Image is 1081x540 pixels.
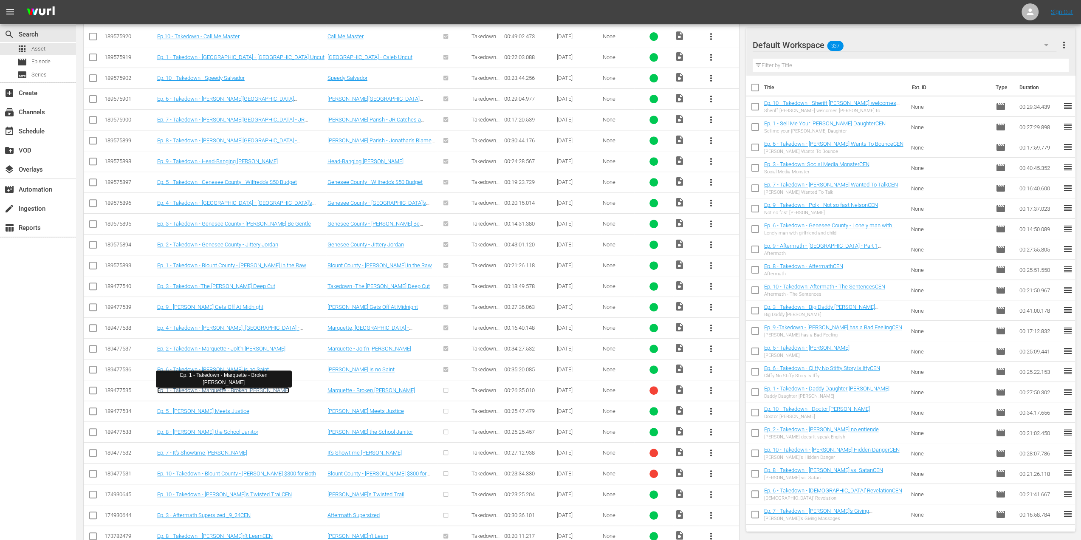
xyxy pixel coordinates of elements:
span: Takedown with [PERSON_NAME] [471,75,500,100]
td: None [908,198,992,219]
div: [DATE] [557,241,600,248]
div: 189575898 [104,158,154,164]
span: Takedown with [PERSON_NAME] [471,158,500,184]
span: Video [675,322,685,332]
button: more_vert [701,422,721,442]
span: Takedown with [PERSON_NAME] [471,200,500,225]
span: more_vert [706,94,716,104]
td: 00:16:40.600 [1016,178,1062,198]
button: more_vert [701,130,721,151]
a: Blount County - [PERSON_NAME] $300 for Both [327,470,430,483]
button: more_vert [701,276,721,297]
div: 00:14:31.380 [504,221,554,227]
span: Takedown with [PERSON_NAME] [471,179,500,204]
a: [PERSON_NAME]'s Twisted Trail [327,491,404,498]
button: more_vert [701,505,721,526]
button: more_vert [701,255,721,276]
span: Video [675,301,685,311]
span: Video [675,135,685,145]
a: Ep. 2 - Takedown - Marquette - Jolt'n [PERSON_NAME] [157,345,285,352]
span: more_vert [706,73,716,83]
a: Ep. 3 - Takedown - Big Daddy [PERSON_NAME] ([PERSON_NAME] has done this before)CEN [764,304,878,317]
span: Video [675,176,685,187]
span: Video [675,218,685,228]
a: Marquette - Jolt'n [PERSON_NAME] [327,345,411,352]
div: Aftermath [764,271,843,277]
a: Call Me Master [327,33,364,40]
a: Ep. 9 - Takedown - Head-Banging [PERSON_NAME] [157,158,278,164]
span: more_vert [706,344,716,354]
a: Ep. 10 - Takedown - [PERSON_NAME] Hidden DangerCEN [764,447,900,453]
span: Video [675,197,685,207]
div: 189575893 [104,262,154,269]
div: Social Media Monster [764,169,869,175]
div: [DATE] [557,325,600,331]
th: Title [764,76,907,99]
td: None [908,137,992,158]
span: 337 [827,37,843,55]
button: more_vert [701,339,721,359]
td: None [908,280,992,300]
button: more_vert [701,297,721,317]
a: Ep. 2 - Takedown - [PERSON_NAME] no entiende inglesCEN [764,426,882,439]
div: [DATE] [557,54,600,60]
a: Ep. 10 - Takedown - Speedy Salvador [157,75,245,81]
td: None [908,260,992,280]
div: 189575896 [104,200,154,206]
a: Ep. 4 - Takedown - [PERSON_NAME], [GEOGRAPHIC_DATA] - [PERSON_NAME] Gets Jammed [157,325,303,337]
a: Marquette, [GEOGRAPHIC_DATA] - [PERSON_NAME] Gets Jammed [327,325,412,337]
div: Big Daddy [PERSON_NAME] [764,312,905,317]
span: more_vert [706,52,716,62]
a: Ep. 9 - [PERSON_NAME] Gets Off At Midnight [157,304,263,310]
button: more_vert [701,318,721,338]
span: reorder [1062,325,1073,336]
td: 00:25:51.550 [1016,260,1062,280]
td: None [908,96,992,117]
span: Episode [996,102,1006,112]
a: Ep. 3 - Takedown - Genesee County - [PERSON_NAME] Be Gentle [157,221,311,227]
div: Not so fast [PERSON_NAME] [764,210,878,215]
a: Ep. 7 - Takedown - [PERSON_NAME][GEOGRAPHIC_DATA] - JR Catches a Charge [157,116,308,129]
div: [DATE] [557,200,600,206]
button: more_vert [701,110,721,130]
span: Create [4,88,14,98]
span: more_vert [706,136,716,146]
span: reorder [1062,203,1073,213]
span: more_vert [706,260,716,271]
a: Ep. 3 - Takedown: Social Media MonsterCEN [764,161,869,167]
td: 00:40:45.352 [1016,158,1062,178]
span: Automation [4,184,14,195]
td: None [908,219,992,239]
span: Search [4,29,14,40]
td: 00:27:55.805 [1016,239,1062,260]
span: Asset [31,45,45,53]
div: [DATE] [557,221,600,227]
div: 00:21:26.118 [504,262,554,269]
div: [DATE] [557,283,600,289]
a: Ep. 6 - Takedown - Cliffy No Stiffy Story Is IffyCEN [764,365,880,371]
div: Aftermath [764,251,905,256]
td: 00:27:29.898 [1016,117,1062,137]
a: Genesee County - [PERSON_NAME] Be Gentle [327,221,423,233]
a: Ep. 3 - Takedown -The [PERSON_NAME] Deep Cut [157,283,275,289]
div: 189575897 [104,179,154,185]
div: 00:23:44.256 [504,75,554,81]
span: Episode [996,204,1006,214]
span: Takedown with [PERSON_NAME] [471,325,500,350]
div: 00:24:28.567 [504,158,554,164]
span: Episode [996,326,1006,336]
div: [PERSON_NAME] has a Bad Feeling [764,332,902,338]
a: Ep. 7 - Takedown - [PERSON_NAME] Wanted To TalkCEN [764,181,898,188]
span: reorder [1062,285,1073,295]
a: Genesee County - Wilfredo's $50 Budget [327,179,423,185]
span: more_vert [706,365,716,375]
th: Ext. ID [906,76,991,99]
span: Takedown with [PERSON_NAME] [471,116,500,142]
a: [PERSON_NAME] is no Saint [327,366,395,373]
td: 00:14:50.089 [1016,219,1062,239]
th: Type [991,76,1014,99]
td: 00:17:59.779 [1016,137,1062,158]
div: None [603,325,633,331]
div: Sheriff [PERSON_NAME] welcomes [PERSON_NAME] to [GEOGRAPHIC_DATA] [764,108,905,113]
a: Ep. 6 - Takedown - [PERSON_NAME][GEOGRAPHIC_DATA][PERSON_NAME][GEOGRAPHIC_DATA] The School Cook [157,96,297,108]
